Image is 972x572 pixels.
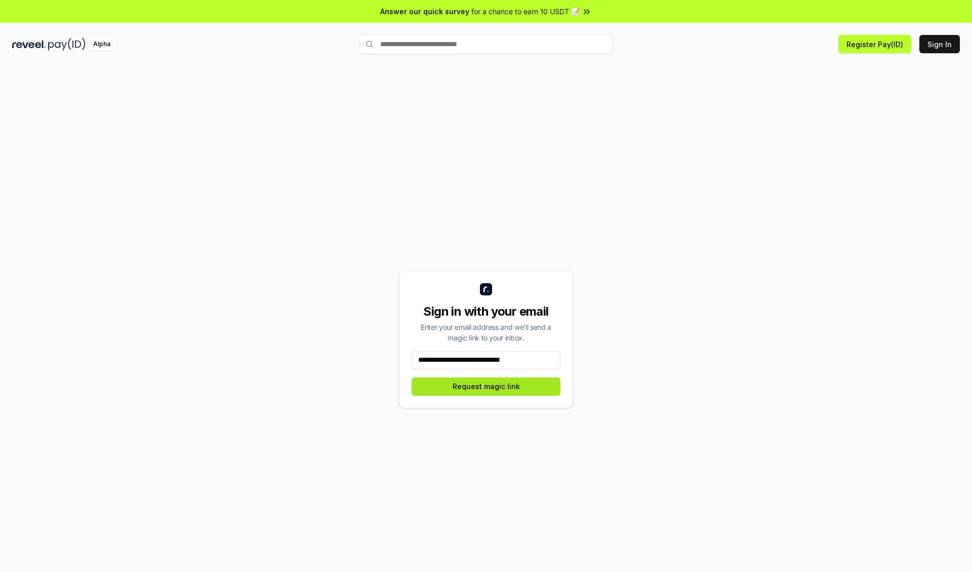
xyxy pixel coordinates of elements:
img: logo_small [480,283,492,295]
img: reveel_dark [12,38,46,51]
button: Request magic link [412,377,560,396]
button: Sign In [919,35,960,53]
button: Register Pay(ID) [838,35,911,53]
span: for a chance to earn 10 USDT 📝 [471,6,580,17]
div: Enter your email address and we’ll send a magic link to your inbox. [412,322,560,343]
span: Answer our quick survey [380,6,469,17]
div: Sign in with your email [412,303,560,320]
div: Alpha [88,38,116,51]
img: pay_id [48,38,86,51]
